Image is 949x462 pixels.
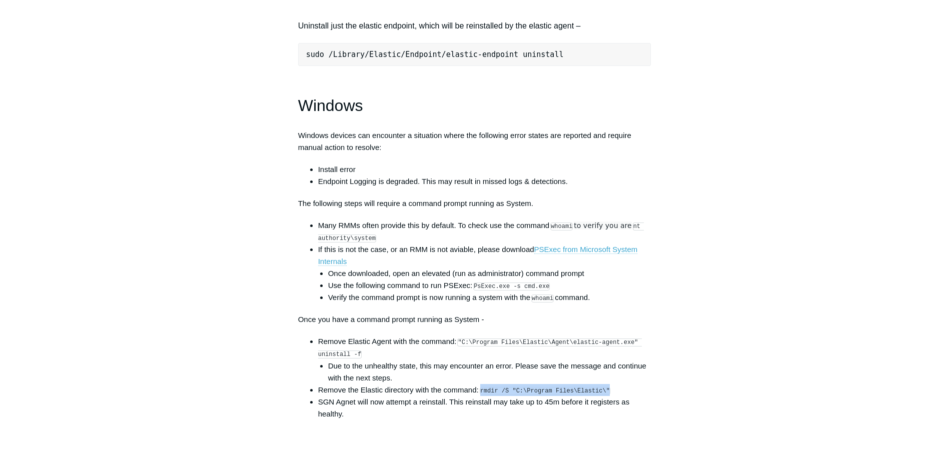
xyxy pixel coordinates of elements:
[328,279,651,291] li: Use the following command to run PSExec:
[328,360,651,384] li: Due to the unhealthy state, this may encounter an error. Please save the message and continue wit...
[574,221,631,229] span: to verify you are
[318,243,651,303] li: If this is not the case, or an RMM is not aviable, please download
[328,267,651,279] li: Once downloaded, open an elevated (run as administrator) command prompt
[298,197,651,209] p: The following steps will require a command prompt running as System.
[298,313,651,325] p: Once you have a command prompt running as System -
[480,387,610,395] code: rmdir /S "C:\Program Files\Elastic\"
[328,291,651,303] li: Verify the command prompt is now running a system with the command.
[318,245,638,266] a: PSExec from Microsoft System Internals
[298,43,651,66] pre: sudo /Library/Elastic/Endpoint/elastic-endpoint uninstall
[318,384,651,396] li: Remove the Elastic directory with the command:
[298,19,651,32] h4: Uninstall just the elastic endpoint, which will be reinstalled by the elastic agent –
[318,338,642,358] code: "C:\Program Files\Elastic\Agent\elastic-agent.exe" uninstall -f
[318,335,651,383] li: Remove Elastic Agent with the command:
[318,219,651,243] li: Many RMMs often provide this by default. To check use the command
[298,129,651,153] p: Windows devices can encounter a situation where the following error states are reported and requi...
[318,175,651,187] li: Endpoint Logging is degraded. This may result in missed logs & detections.
[550,222,573,230] code: whoami
[318,222,644,242] code: nt authority\system
[473,282,550,290] code: PsExec.exe -s cmd.exe
[318,396,651,420] li: SGN Agnet will now attempt a reinstall. This reinstall may take up to 45m before it registers as ...
[298,93,651,118] h1: Windows
[531,294,554,302] code: whoami
[318,163,651,175] li: Install error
